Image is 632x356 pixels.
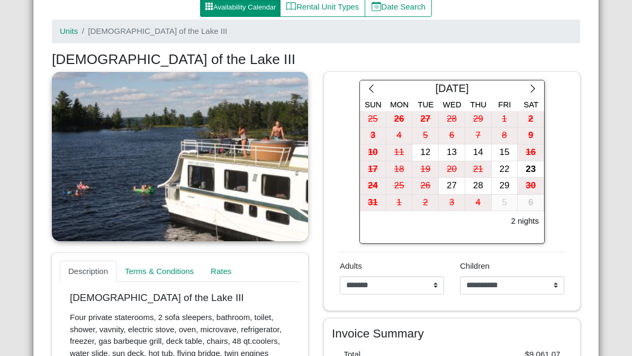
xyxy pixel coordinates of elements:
[412,111,438,127] div: 27
[386,111,412,127] div: 26
[390,100,409,109] span: Mon
[528,84,538,94] svg: chevron right
[465,161,492,178] button: 21
[439,195,465,212] button: 3
[465,195,492,212] button: 4
[443,100,462,109] span: Wed
[439,161,465,178] button: 20
[340,261,362,270] span: Adults
[202,261,240,282] a: Rates
[465,111,491,127] div: 29
[492,127,518,144] button: 8
[88,26,227,35] span: [DEMOGRAPHIC_DATA] of the Lake III
[518,178,544,195] button: 30
[412,111,439,128] button: 27
[360,178,386,194] div: 24
[518,144,544,161] button: 16
[412,178,439,195] button: 26
[492,111,518,128] button: 1
[360,195,386,212] button: 31
[492,127,518,144] div: 8
[439,127,465,144] div: 6
[386,161,412,178] div: 18
[518,178,544,194] div: 30
[360,127,386,144] div: 3
[465,161,491,178] div: 21
[386,111,413,128] button: 26
[465,127,492,144] button: 7
[418,100,434,109] span: Tue
[465,127,491,144] div: 7
[465,144,492,161] button: 14
[365,100,382,109] span: Sun
[360,178,386,195] button: 24
[498,100,511,109] span: Fri
[518,127,544,144] button: 9
[518,127,544,144] div: 9
[52,51,580,68] h3: [DEMOGRAPHIC_DATA] of the Lake III
[439,111,465,128] button: 28
[439,127,465,144] button: 6
[465,195,491,211] div: 4
[386,127,413,144] button: 4
[518,195,544,212] button: 6
[386,127,412,144] div: 4
[360,144,386,161] button: 10
[465,178,492,195] button: 28
[372,2,382,12] svg: calendar date
[386,178,412,194] div: 25
[412,144,438,161] div: 12
[439,178,465,195] button: 27
[470,100,486,109] span: Thu
[60,26,78,35] a: Units
[518,111,544,128] button: 2
[465,144,491,161] div: 14
[412,161,439,178] button: 19
[386,144,413,161] button: 11
[460,261,490,270] span: Children
[439,144,465,161] button: 13
[492,195,518,211] div: 5
[386,195,412,211] div: 1
[412,144,439,161] button: 12
[60,261,116,282] a: Description
[511,216,539,226] h6: 2 nights
[386,144,412,161] div: 11
[360,111,386,127] div: 25
[439,178,465,194] div: 27
[465,178,491,194] div: 28
[360,161,386,178] button: 17
[70,292,290,304] p: [DEMOGRAPHIC_DATA] of the Lake III
[412,195,438,211] div: 2
[386,178,413,195] button: 25
[205,2,213,11] svg: grid3x3 gap fill
[521,80,544,99] button: chevron right
[412,127,439,144] button: 5
[412,178,438,194] div: 26
[383,80,521,99] div: [DATE]
[492,144,518,161] button: 15
[360,127,386,144] button: 3
[386,161,413,178] button: 18
[492,178,518,195] button: 29
[518,161,544,178] button: 23
[492,161,518,178] button: 22
[412,161,438,178] div: 19
[492,195,518,212] button: 5
[386,195,413,212] button: 1
[439,195,465,211] div: 3
[412,195,439,212] button: 2
[360,195,386,211] div: 31
[332,326,572,341] h4: Invoice Summary
[518,195,544,211] div: 6
[412,127,438,144] div: 5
